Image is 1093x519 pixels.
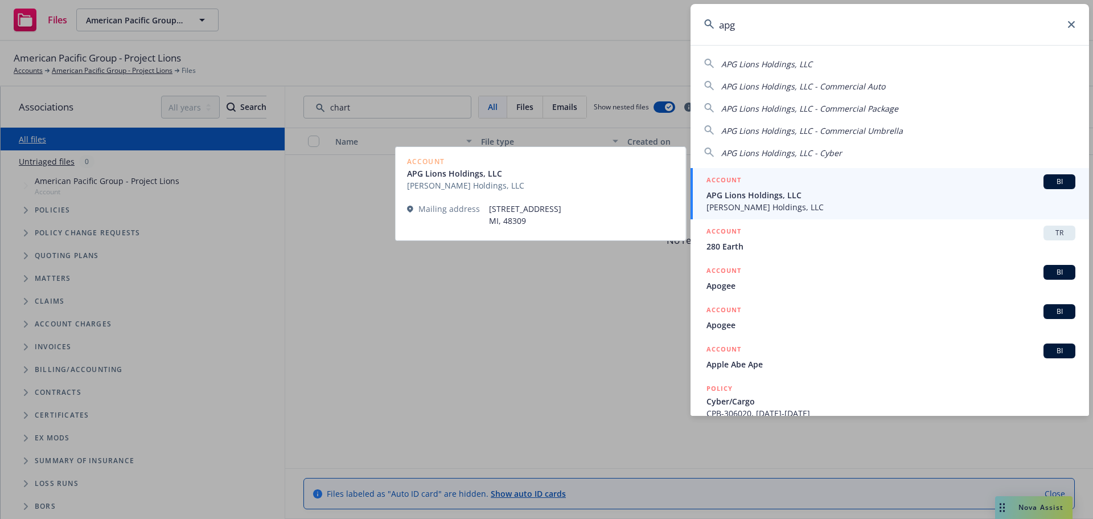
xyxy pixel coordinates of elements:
[691,4,1089,45] input: Search...
[706,240,1075,252] span: 280 Earth
[721,103,898,114] span: APG Lions Holdings, LLC - Commercial Package
[691,168,1089,219] a: ACCOUNTBIAPG Lions Holdings, LLC[PERSON_NAME] Holdings, LLC
[706,189,1075,201] span: APG Lions Holdings, LLC
[706,383,733,394] h5: POLICY
[1048,307,1071,317] span: BI
[691,219,1089,259] a: ACCOUNTTR280 Earth
[691,377,1089,426] a: POLICYCyber/CargoCPB-306020, [DATE]-[DATE]
[1048,228,1071,238] span: TR
[721,125,903,136] span: APG Lions Holdings, LLC - Commercial Umbrella
[691,259,1089,298] a: ACCOUNTBIApogee
[706,344,741,357] h5: ACCOUNT
[706,407,1075,419] span: CPB-306020, [DATE]-[DATE]
[706,226,741,239] h5: ACCOUNT
[1048,177,1071,187] span: BI
[1048,267,1071,277] span: BI
[1048,346,1071,356] span: BI
[706,304,741,318] h5: ACCOUNT
[706,201,1075,213] span: [PERSON_NAME] Holdings, LLC
[691,337,1089,377] a: ACCOUNTBIApple Abe Ape
[706,265,741,279] h5: ACCOUNT
[706,395,1075,407] span: Cyber/Cargo
[721,59,812,70] span: APG Lions Holdings, LLC
[706,358,1075,370] span: Apple Abe Ape
[721,81,885,92] span: APG Lions Holdings, LLC - Commercial Auto
[721,148,842,158] span: APG Lions Holdings, LLC - Cyber
[691,298,1089,337] a: ACCOUNTBIApogee
[706,280,1075,292] span: Apogee
[706,319,1075,331] span: Apogee
[706,174,741,188] h5: ACCOUNT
